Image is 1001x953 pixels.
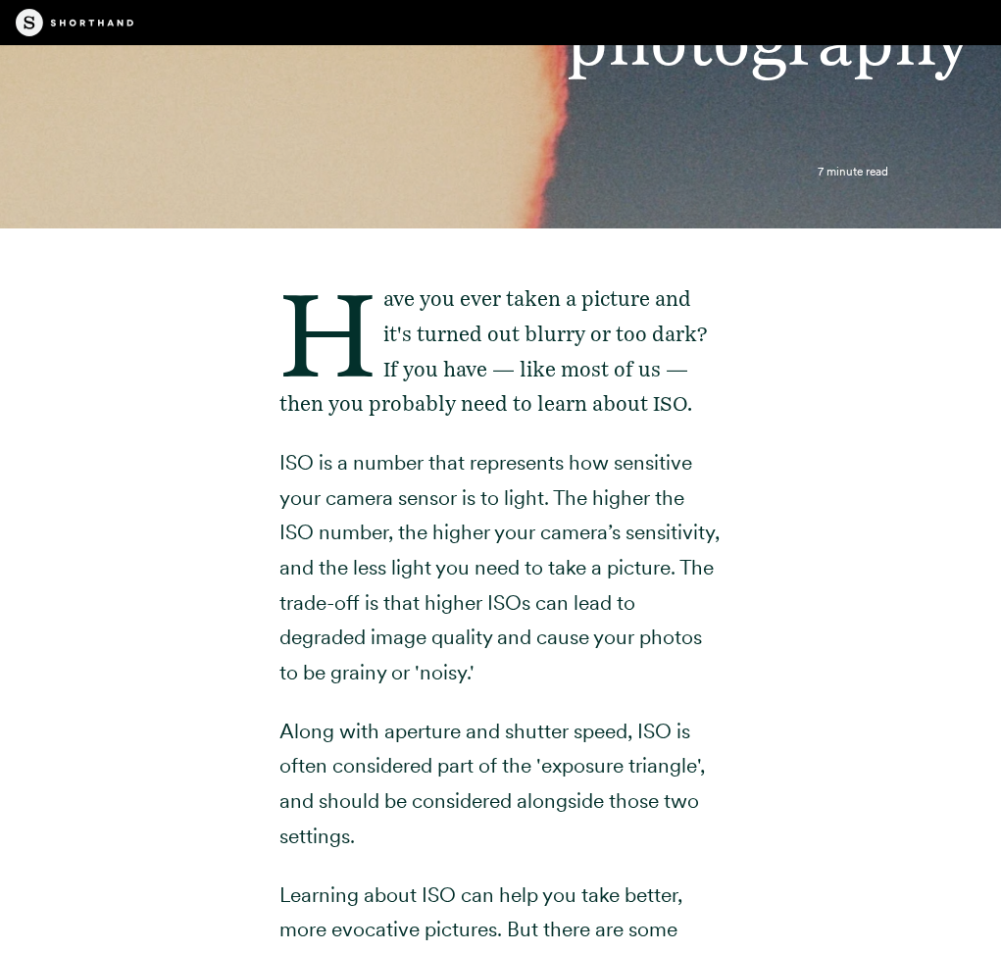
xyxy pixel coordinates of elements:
p: Have you ever taken a picture and it's turned out blurry or too dark? If you have — like most of ... [279,281,722,422]
p: Along with aperture and shutter speed, ISO is often considered part of the 'exposure triangle', a... [279,714,722,854]
p: ISO is a number that represents how sensitive your camera sensor is to light. The higher the ISO ... [279,445,722,690]
p: 7 minute read [83,166,918,178]
img: The Craft [16,9,133,36]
